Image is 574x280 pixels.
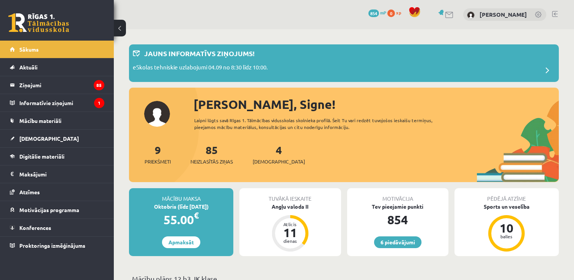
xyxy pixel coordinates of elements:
[19,153,64,160] span: Digitālie materiāli
[454,203,559,253] a: Sports un veselība 10 balles
[396,9,401,16] span: xp
[10,94,104,112] a: Informatīvie ziņojumi1
[380,9,386,16] span: mP
[144,48,255,58] p: Jauns informatīvs ziņojums!
[253,143,305,165] a: 4[DEMOGRAPHIC_DATA]
[10,219,104,236] a: Konferences
[10,130,104,147] a: [DEMOGRAPHIC_DATA]
[10,183,104,201] a: Atzīmes
[347,211,448,229] div: 854
[10,165,104,183] a: Maksājumi
[10,148,104,165] a: Digitālie materiāli
[194,117,452,131] div: Laipni lūgts savā Rīgas 1. Tālmācības vidusskolas skolnieka profilā. Šeit Tu vari redzēt tuvojošo...
[145,143,171,165] a: 9Priekšmeti
[19,135,79,142] span: [DEMOGRAPHIC_DATA]
[387,9,405,16] a: 0 xp
[8,13,69,32] a: Rīgas 1. Tālmācības vidusskola
[239,203,341,211] div: Angļu valoda II
[495,222,518,234] div: 10
[19,224,51,231] span: Konferences
[279,239,302,243] div: dienas
[129,203,233,211] div: Oktobris (līdz [DATE])
[19,117,61,124] span: Mācību materiāli
[368,9,386,16] a: 854 mP
[129,211,233,229] div: 55.00
[19,165,104,183] legend: Maksājumi
[347,188,448,203] div: Motivācija
[10,76,104,94] a: Ziņojumi85
[374,236,421,248] a: 6 piedāvājumi
[162,236,200,248] a: Apmaksāt
[19,189,40,195] span: Atzīmes
[467,11,475,19] img: Signe Poga
[10,112,104,129] a: Mācību materiāli
[387,9,395,17] span: 0
[19,206,79,213] span: Motivācijas programma
[239,188,341,203] div: Tuvākā ieskaite
[19,94,104,112] legend: Informatīvie ziņojumi
[279,222,302,227] div: Atlicis
[454,203,559,211] div: Sports un veselība
[129,188,233,203] div: Mācību maksa
[368,9,379,17] span: 854
[193,95,559,113] div: [PERSON_NAME], Signe!
[19,64,38,71] span: Aktuāli
[145,158,171,165] span: Priekšmeti
[133,63,268,74] p: eSkolas tehniskie uzlabojumi 04.09 no 8:30 līdz 10:00.
[194,210,199,221] span: €
[239,203,341,253] a: Angļu valoda II Atlicis 11 dienas
[10,41,104,58] a: Sākums
[347,203,448,211] div: Tev pieejamie punkti
[480,11,527,18] a: [PERSON_NAME]
[94,80,104,90] i: 85
[253,158,305,165] span: [DEMOGRAPHIC_DATA]
[133,48,555,78] a: Jauns informatīvs ziņojums! eSkolas tehniskie uzlabojumi 04.09 no 8:30 līdz 10:00.
[279,227,302,239] div: 11
[94,98,104,108] i: 1
[190,158,233,165] span: Neizlasītās ziņas
[19,242,85,249] span: Proktoringa izmēģinājums
[10,237,104,254] a: Proktoringa izmēģinājums
[10,201,104,219] a: Motivācijas programma
[19,76,104,94] legend: Ziņojumi
[454,188,559,203] div: Pēdējā atzīme
[495,234,518,239] div: balles
[19,46,39,53] span: Sākums
[190,143,233,165] a: 85Neizlasītās ziņas
[10,58,104,76] a: Aktuāli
